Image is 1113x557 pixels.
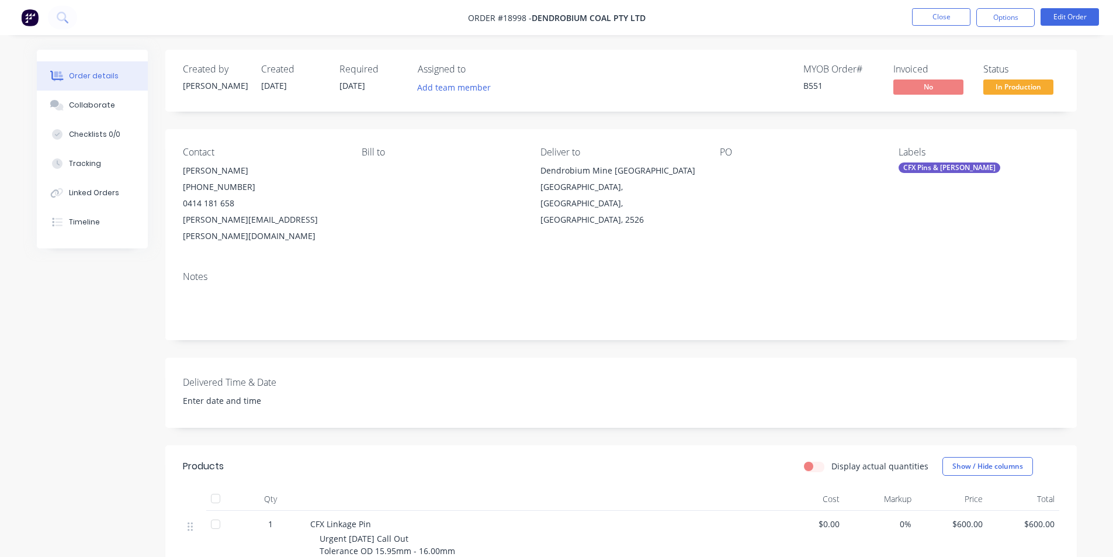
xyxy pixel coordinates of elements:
div: Markup [844,487,916,511]
span: Urgent [DATE] Call Out Tolerance OD 15.95mm - 16.00mm [320,533,455,556]
span: Order #18998 - [468,12,532,23]
div: CFX Pins & [PERSON_NAME] [899,162,1000,173]
button: Options [976,8,1035,27]
div: Created by [183,64,247,75]
div: [PHONE_NUMBER] [183,179,343,195]
div: Status [983,64,1059,75]
div: Products [183,459,224,473]
button: Tracking [37,149,148,178]
button: Add team member [418,79,497,95]
div: [PERSON_NAME] [183,79,247,92]
span: CFX Linkage Pin [310,518,371,530]
div: Assigned to [418,64,535,75]
div: Price [916,487,988,511]
span: 1 [268,518,273,530]
button: In Production [983,79,1053,97]
div: [PERSON_NAME] [183,162,343,179]
button: Edit Order [1041,8,1099,26]
div: Invoiced [893,64,969,75]
div: MYOB Order # [803,64,879,75]
label: Delivered Time & Date [183,375,329,389]
div: 0414 181 658 [183,195,343,212]
div: Deliver to [540,147,701,158]
button: Show / Hide columns [942,457,1033,476]
div: [PERSON_NAME][EMAIL_ADDRESS][PERSON_NAME][DOMAIN_NAME] [183,212,343,244]
label: Display actual quantities [831,460,928,472]
span: $600.00 [921,518,983,530]
button: Order details [37,61,148,91]
span: $600.00 [992,518,1055,530]
button: Timeline [37,207,148,237]
div: Contact [183,147,343,158]
div: Collaborate [69,100,115,110]
div: Tracking [69,158,101,169]
span: 0% [849,518,911,530]
div: Labels [899,147,1059,158]
span: In Production [983,79,1053,94]
span: No [893,79,963,94]
span: Dendrobium Coal Pty Ltd [532,12,646,23]
span: [DATE] [261,80,287,91]
div: Bill to [362,147,522,158]
div: B551 [803,79,879,92]
span: $0.00 [778,518,840,530]
button: Close [912,8,970,26]
div: Cost [773,487,845,511]
div: Dendrobium Mine [GEOGRAPHIC_DATA][GEOGRAPHIC_DATA], [GEOGRAPHIC_DATA], [GEOGRAPHIC_DATA], 2526 [540,162,701,228]
div: Qty [235,487,306,511]
div: Order details [69,71,119,81]
button: Add team member [411,79,497,95]
div: Timeline [69,217,100,227]
div: Total [987,487,1059,511]
button: Collaborate [37,91,148,120]
span: [DATE] [339,80,365,91]
div: Required [339,64,404,75]
div: [GEOGRAPHIC_DATA], [GEOGRAPHIC_DATA], [GEOGRAPHIC_DATA], 2526 [540,179,701,228]
div: Linked Orders [69,188,119,198]
input: Enter date and time [175,392,320,410]
div: Checklists 0/0 [69,129,120,140]
div: PO [720,147,880,158]
div: Dendrobium Mine [GEOGRAPHIC_DATA] [540,162,701,179]
div: [PERSON_NAME][PHONE_NUMBER]0414 181 658[PERSON_NAME][EMAIL_ADDRESS][PERSON_NAME][DOMAIN_NAME] [183,162,343,244]
button: Linked Orders [37,178,148,207]
iframe: Intercom live chat [1073,517,1101,545]
img: Factory [21,9,39,26]
button: Checklists 0/0 [37,120,148,149]
div: Created [261,64,325,75]
div: Notes [183,271,1059,282]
